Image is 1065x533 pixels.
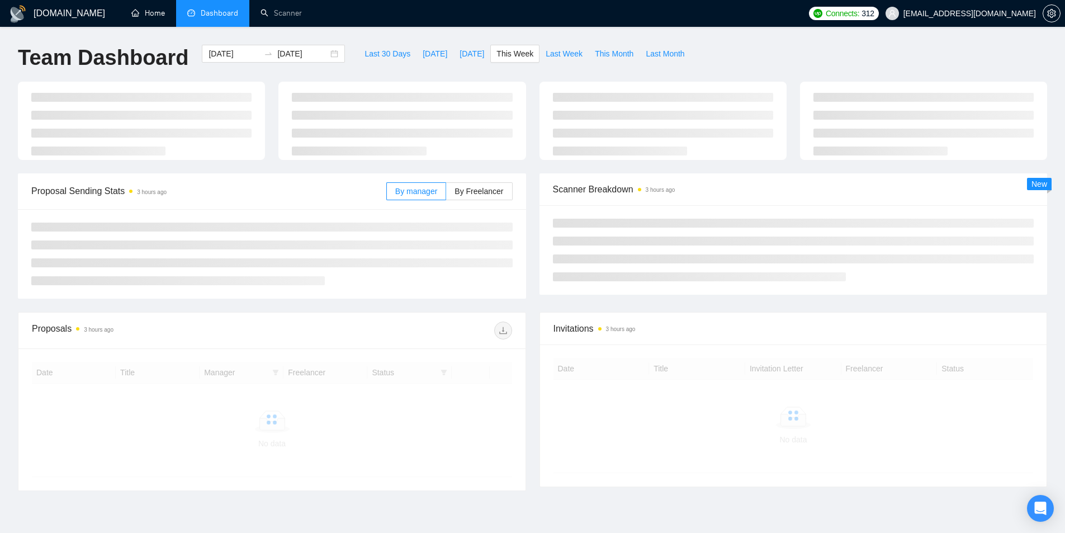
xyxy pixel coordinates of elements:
[1043,9,1061,18] a: setting
[1043,9,1060,18] span: setting
[209,48,259,60] input: Start date
[32,322,272,339] div: Proposals
[606,326,636,332] time: 3 hours ago
[813,9,822,18] img: upwork-logo.png
[455,187,503,196] span: By Freelancer
[646,48,684,60] span: Last Month
[553,182,1034,196] span: Scanner Breakdown
[539,45,589,63] button: Last Week
[640,45,690,63] button: Last Month
[490,45,539,63] button: This Week
[888,10,896,17] span: user
[1043,4,1061,22] button: setting
[18,45,188,71] h1: Team Dashboard
[264,49,273,58] span: to
[1027,495,1054,522] div: Open Intercom Messenger
[595,48,633,60] span: This Month
[84,327,113,333] time: 3 hours ago
[460,48,484,60] span: [DATE]
[187,9,195,17] span: dashboard
[589,45,640,63] button: This Month
[862,7,874,20] span: 312
[546,48,583,60] span: Last Week
[416,45,453,63] button: [DATE]
[261,8,302,18] a: searchScanner
[1031,180,1047,188] span: New
[358,45,416,63] button: Last 30 Days
[496,48,533,60] span: This Week
[826,7,859,20] span: Connects:
[31,184,386,198] span: Proposal Sending Stats
[423,48,447,60] span: [DATE]
[201,8,238,18] span: Dashboard
[553,322,1034,336] span: Invitations
[277,48,328,60] input: End date
[131,8,165,18] a: homeHome
[365,48,410,60] span: Last 30 Days
[264,49,273,58] span: swap-right
[137,189,167,195] time: 3 hours ago
[646,187,675,193] time: 3 hours ago
[395,187,437,196] span: By manager
[9,5,27,23] img: logo
[453,45,490,63] button: [DATE]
